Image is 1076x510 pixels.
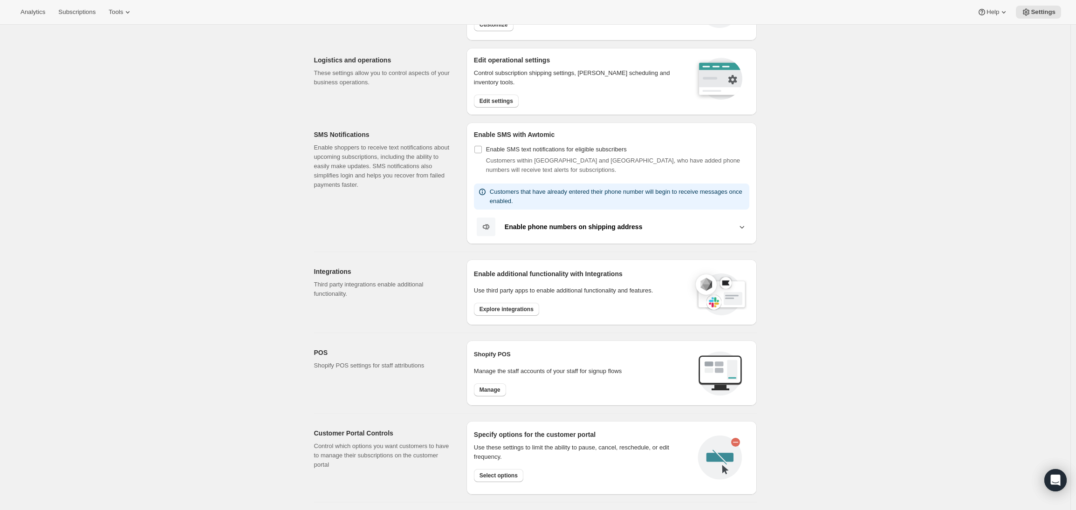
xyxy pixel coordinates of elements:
[474,367,691,376] p: Manage the staff accounts of your staff for signup flows
[474,18,514,31] button: Customize
[314,348,452,357] h2: POS
[314,130,452,139] h2: SMS Notifications
[1016,6,1061,19] button: Settings
[474,469,523,482] button: Select options
[972,6,1014,19] button: Help
[987,8,999,16] span: Help
[58,8,96,16] span: Subscriptions
[474,95,519,108] button: Edit settings
[53,6,101,19] button: Subscriptions
[1031,8,1055,16] span: Settings
[314,55,452,65] h2: Logistics and operations
[474,286,686,295] p: Use third party apps to enable additional functionality and features.
[505,223,643,231] b: Enable phone numbers on shipping address
[314,68,452,87] p: These settings allow you to control aspects of your business operations.
[474,303,539,316] button: Explore integrations
[490,187,746,206] p: Customers that have already entered their phone number will begin to receive messages once enabled.
[486,157,740,173] span: Customers within [GEOGRAPHIC_DATA] and [GEOGRAPHIC_DATA], who have added phone numbers will recei...
[474,130,749,139] h2: Enable SMS with Awtomic
[314,280,452,299] p: Third party integrations enable additional functionality.
[103,6,138,19] button: Tools
[480,306,534,313] span: Explore integrations
[314,442,452,469] p: Control which options you want customers to have to manage their subscriptions on the customer po...
[314,428,452,438] h2: Customer Portal Controls
[480,21,508,28] span: Customize
[109,8,123,16] span: Tools
[474,269,686,279] h2: Enable additional functionality with Integrations
[1044,469,1067,491] div: Open Intercom Messenger
[474,217,749,237] button: Enable phone numbers on shipping address
[314,267,452,276] h2: Integrations
[486,146,627,153] span: Enable SMS text notifications for eligible subscribers
[474,443,691,462] div: Use these settings to limit the ability to pause, cancel, reschedule, or edit frequency.
[474,350,691,359] h2: Shopify POS
[15,6,51,19] button: Analytics
[480,97,513,105] span: Edit settings
[314,361,452,370] p: Shopify POS settings for staff attributions
[21,8,45,16] span: Analytics
[480,472,518,479] span: Select options
[474,430,691,439] h2: Specify options for the customer portal
[474,68,682,87] p: Control subscription shipping settings, [PERSON_NAME] scheduling and inventory tools.
[480,386,500,394] span: Manage
[314,143,452,190] p: Enable shoppers to receive text notifications about upcoming subscriptions, including the ability...
[474,383,506,396] button: Manage
[474,55,682,65] h2: Edit operational settings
